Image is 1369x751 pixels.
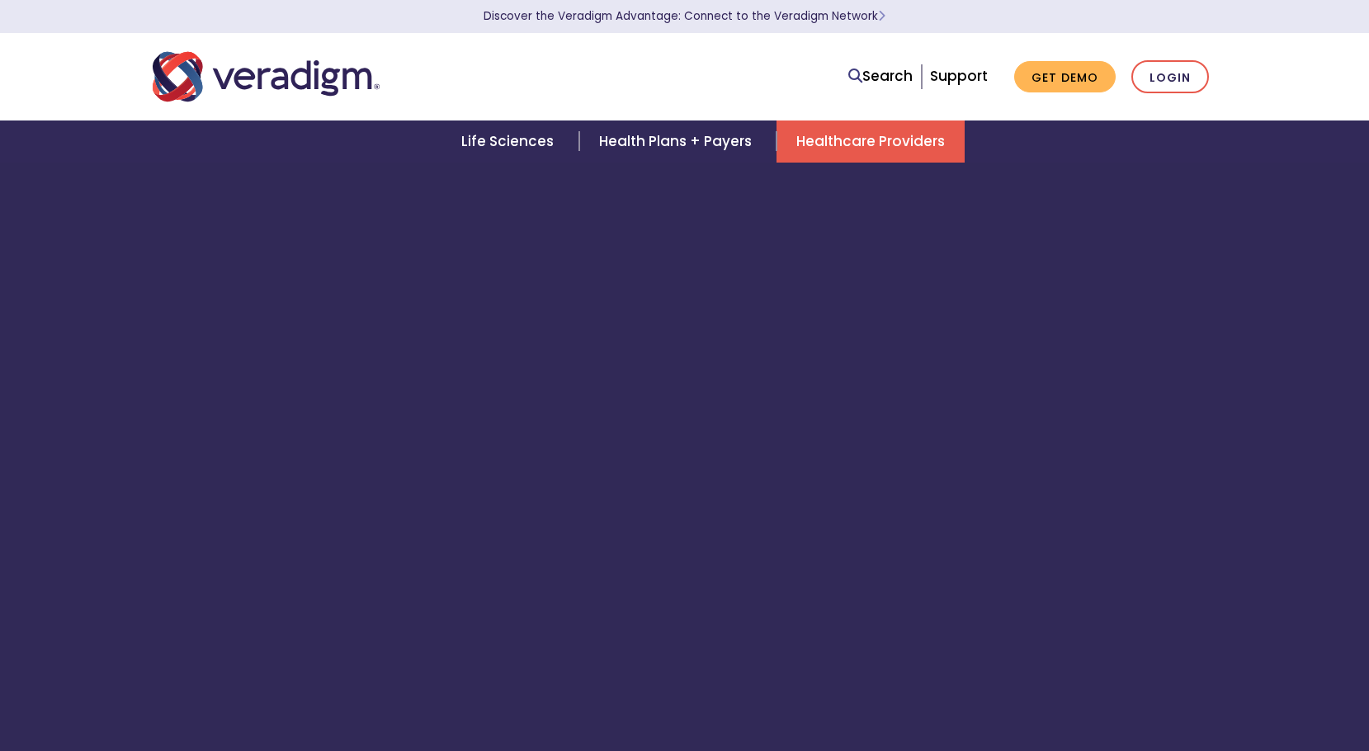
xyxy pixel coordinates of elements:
a: Search [848,65,913,87]
a: Support [930,66,988,86]
img: Veradigm logo [153,50,380,104]
a: Discover the Veradigm Advantage: Connect to the Veradigm NetworkLearn More [484,8,885,24]
span: Learn More [878,8,885,24]
a: Get Demo [1014,61,1116,93]
a: Healthcare Providers [777,120,965,163]
a: Health Plans + Payers [579,120,777,163]
a: Login [1131,60,1209,94]
a: Life Sciences [441,120,578,163]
